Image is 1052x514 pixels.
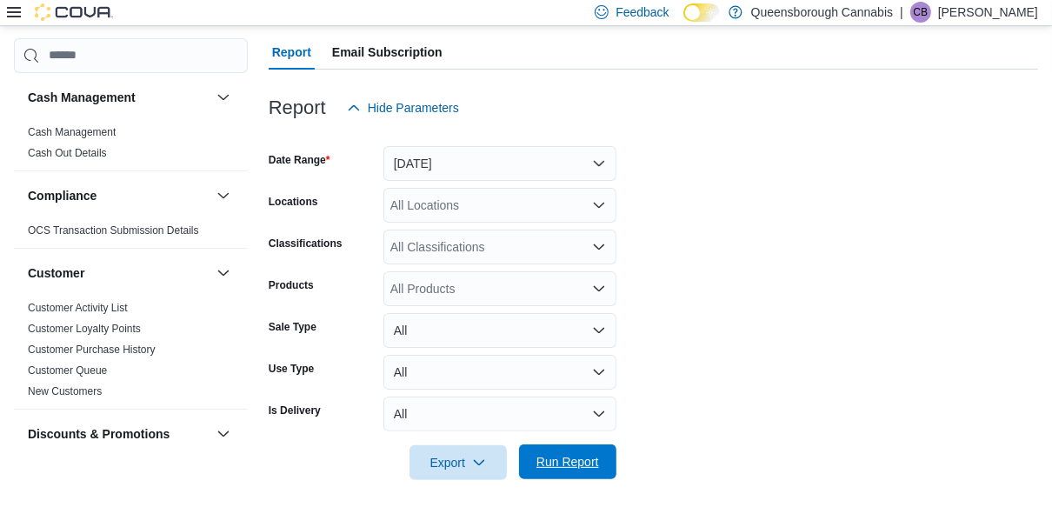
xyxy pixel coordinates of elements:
[28,343,156,357] span: Customer Purchase History
[269,404,321,417] label: Is Delivery
[28,146,107,160] span: Cash Out Details
[213,263,234,284] button: Customer
[592,240,606,254] button: Open list of options
[938,2,1038,23] p: [PERSON_NAME]
[28,125,116,139] span: Cash Management
[332,35,443,70] span: Email Subscription
[28,384,102,398] span: New Customers
[213,87,234,108] button: Cash Management
[269,362,314,376] label: Use Type
[28,147,107,159] a: Cash Out Details
[28,264,84,282] h3: Customer
[28,322,141,336] span: Customer Loyalty Points
[592,282,606,296] button: Open list of options
[616,3,669,21] span: Feedback
[28,364,107,377] a: Customer Queue
[28,301,128,315] span: Customer Activity List
[28,224,199,237] a: OCS Transaction Submission Details
[14,220,248,248] div: Compliance
[269,195,318,209] label: Locations
[383,313,616,348] button: All
[272,35,311,70] span: Report
[683,22,684,23] span: Dark Mode
[269,97,326,118] h3: Report
[28,126,116,138] a: Cash Management
[420,445,496,480] span: Export
[28,89,136,106] h3: Cash Management
[14,122,248,170] div: Cash Management
[269,237,343,250] label: Classifications
[28,187,210,204] button: Compliance
[28,323,141,335] a: Customer Loyalty Points
[28,425,210,443] button: Discounts & Promotions
[28,89,210,106] button: Cash Management
[914,2,929,23] span: CB
[910,2,931,23] div: Calvin Basran
[14,297,248,409] div: Customer
[683,3,720,22] input: Dark Mode
[269,153,330,167] label: Date Range
[368,99,459,117] span: Hide Parameters
[536,453,599,471] span: Run Report
[28,264,210,282] button: Customer
[900,2,903,23] p: |
[269,320,316,334] label: Sale Type
[28,425,170,443] h3: Discounts & Promotions
[28,385,102,397] a: New Customers
[409,445,507,480] button: Export
[269,278,314,292] label: Products
[28,302,128,314] a: Customer Activity List
[28,344,156,356] a: Customer Purchase History
[383,397,616,431] button: All
[383,355,616,390] button: All
[28,187,97,204] h3: Compliance
[35,3,113,21] img: Cova
[383,146,616,181] button: [DATE]
[340,90,466,125] button: Hide Parameters
[751,2,893,23] p: Queensborough Cannabis
[519,444,616,479] button: Run Report
[213,424,234,444] button: Discounts & Promotions
[213,185,234,206] button: Compliance
[592,198,606,212] button: Open list of options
